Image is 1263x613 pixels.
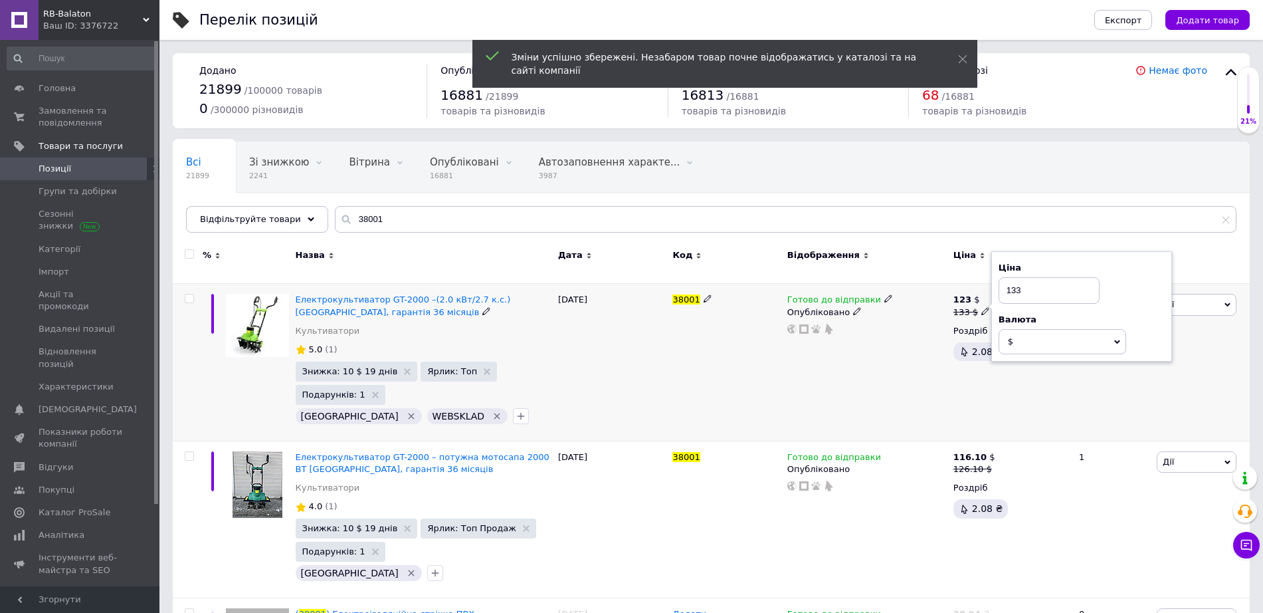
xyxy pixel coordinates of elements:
span: 3987 [539,171,680,181]
input: Пошук по назві позиції, артикулу і пошуковим запитам [335,206,1236,233]
span: Подарунків: 1 [302,390,365,399]
span: 2241 [249,171,309,181]
span: / 21899 [486,91,518,102]
span: Замовлення та повідомлення [39,105,123,129]
span: RB-Balaton [43,8,143,20]
span: товарів та різновидів [682,106,786,116]
span: Опубліковані [430,156,499,168]
span: / 100000 товарів [244,85,322,96]
a: Культиватори [296,325,360,337]
span: Групи та добірки [39,185,117,197]
a: Електрокультиватор GT-2000 –(2.0 кВт/2.7 к.с.) [GEOGRAPHIC_DATA], гарантія 36 місяців [296,295,511,316]
span: Подарунків: 1 [302,547,365,556]
a: Електрокультиватор GT-2000 – потужна мотосапа 2000 ВТ [GEOGRAPHIC_DATA], гарантія 36 місяців [296,452,549,474]
svg: Видалити мітку [406,411,417,422]
span: 16813 [682,87,724,103]
span: Відображення [787,249,860,261]
img: Электрокультиватор GT-2000 –(2.0 кВт/2.7 л.с.) Польша, гарантия 36 месяцев [226,294,289,357]
span: Відновлення позицій [39,346,123,370]
span: Назва [296,249,325,261]
span: Замовлення [1079,249,1136,273]
span: 2.08 ₴ [972,346,1003,357]
span: Знижка: 10 $ 19 днів [302,367,398,376]
div: Валюта [999,314,1165,326]
span: Опубліковано [440,65,508,76]
span: Інструменти веб-майстра та SEO [39,552,123,576]
div: Перелік позицій [199,13,318,27]
input: Пошук [7,47,157,70]
span: [GEOGRAPHIC_DATA] [301,568,399,578]
img: Электрокультиватор GT-2000 – мощная мотосапа 2000 ВТ Польша, гарантия 36 месяцев [233,451,282,518]
div: Ваш ID: 3376722 [43,20,159,32]
div: $ [953,451,995,463]
span: Ярлик: Топ [427,367,477,376]
span: 16881 [430,171,499,181]
span: Акції та промокоди [39,289,123,312]
span: [GEOGRAPHIC_DATA] [301,411,399,422]
span: Відфільтруйте товари [200,214,301,224]
div: 1 [1071,441,1153,598]
button: Чат з покупцем [1233,532,1260,558]
span: Додати товар [1176,15,1239,25]
span: Ціна [953,249,976,261]
span: Товари та послуги [39,140,123,152]
span: 38001 [672,295,700,305]
span: 5.0 [309,344,323,354]
div: 21% [1238,117,1259,126]
div: Ціна [999,262,1165,274]
span: 16881 [440,87,483,103]
span: 21899 [199,81,242,97]
svg: Видалити мітку [492,411,502,422]
b: 123 [953,295,971,305]
div: Автозаповнення характеристик [526,142,707,193]
button: Експорт [1094,10,1153,30]
span: Головна [39,82,76,94]
span: Ярлик: Топ Продаж [427,524,516,533]
div: [DATE] [555,284,669,441]
span: 4.0 [309,501,323,511]
span: Імпорт [39,266,69,278]
span: Аналітика [39,529,84,541]
span: Вітрина [349,156,389,168]
span: Код [672,249,692,261]
span: Каталог ProSale [39,507,110,519]
span: Знижка: 10 $ 19 днів [302,524,398,533]
span: Зі знижкою [249,156,309,168]
div: 133 $ [953,306,990,318]
span: Готово до відправки [787,452,881,466]
span: 0 [199,100,208,116]
div: Опубліковано [787,463,947,475]
span: / 16881 [942,91,975,102]
span: Показники роботи компанії [39,426,123,450]
span: Всі [186,156,201,168]
span: % [203,249,211,261]
span: 38001 [672,452,700,462]
div: Зміни успішно збережені. Незабаром товар почне відображатись у каталозі та на сайті компанії [512,51,925,77]
div: Роздріб [953,325,1068,337]
span: 2.08 ₴ [972,503,1003,514]
span: / 300000 різновидів [211,104,304,115]
div: Роздріб [953,482,1068,494]
span: Дії [1163,457,1174,467]
span: 68 [922,87,939,103]
div: 126.10 $ [953,463,995,475]
span: [DEMOGRAPHIC_DATA] [39,404,137,416]
div: 2 [1071,284,1153,441]
span: Готово до відправки [787,295,881,308]
span: Характеристики [39,381,114,393]
button: Додати товар [1165,10,1250,30]
span: Категорії [39,243,80,255]
span: Сезонні знижки [39,208,123,232]
span: $ [1008,336,1013,346]
span: 21899 [186,171,209,181]
a: Немає фото [1149,65,1207,76]
span: / 16881 [726,91,759,102]
div: $ [953,294,990,306]
span: (1) [325,501,337,511]
span: Автозаповнення характе... [539,156,680,168]
span: товарів та різновидів [922,106,1026,116]
b: 116.10 [953,452,987,462]
div: Опубліковано [787,306,947,318]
